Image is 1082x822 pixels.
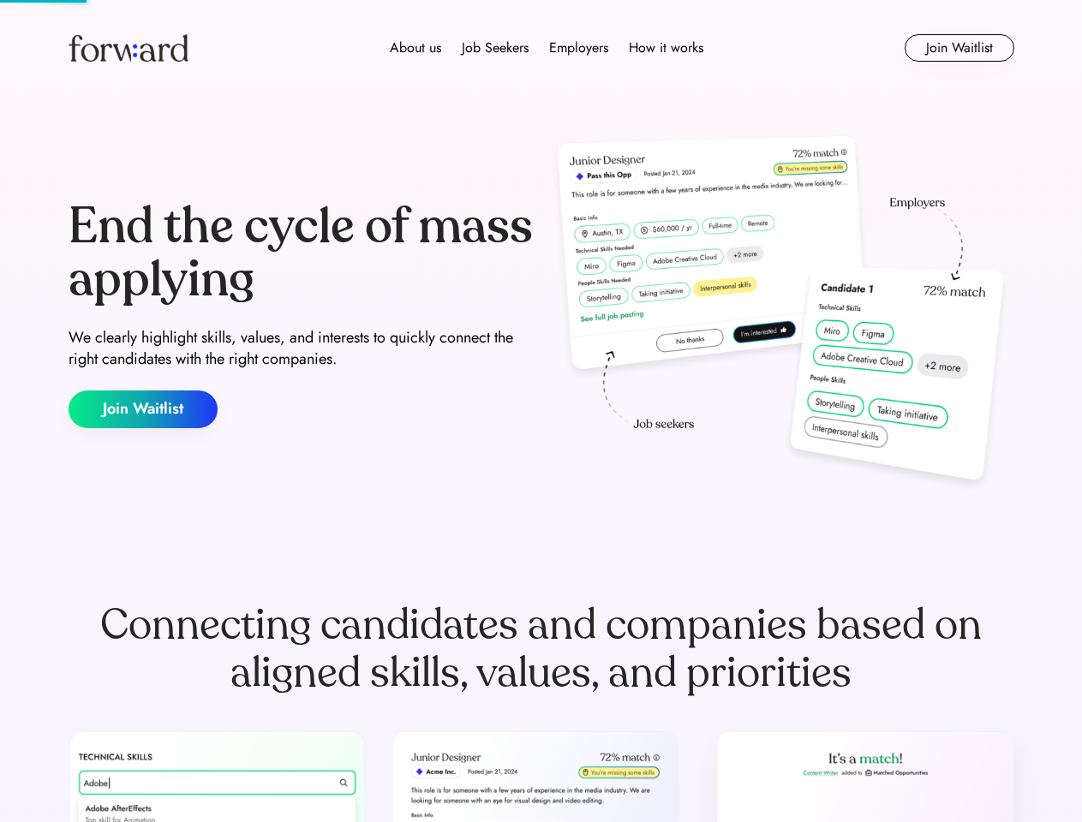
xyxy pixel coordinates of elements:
button: Join Waitlist [69,390,218,428]
div: Job Seekers [462,38,529,58]
div: Connecting candidates and companies based on aligned skills, values, and priorities [69,601,1014,697]
button: Join Waitlist [905,34,1014,62]
div: About us [390,38,441,58]
img: Forward logo [69,34,188,62]
div: We clearly highlight skills, values, and interests to quickly connect the right candidates with t... [69,327,535,370]
div: Employers [549,38,608,58]
div: How it works [629,38,703,58]
div: End the cycle of mass applying [69,200,535,306]
img: hero-image.png [548,130,1014,498]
